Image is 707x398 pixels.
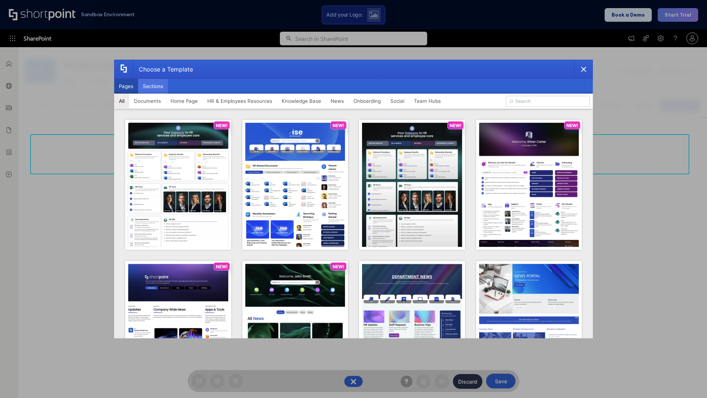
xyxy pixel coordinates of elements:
button: Home Page [166,94,203,108]
button: Sections [138,79,168,94]
p: NEW! [216,264,228,269]
button: News [326,94,349,108]
button: Pages [114,79,138,94]
button: All [114,94,129,108]
p: NEW! [333,264,344,269]
p: NEW! [333,123,344,128]
button: Knowledge Base [277,94,326,108]
p: NEW! [566,123,578,128]
div: Choose a Template [133,60,193,78]
p: NEW! [216,123,228,128]
div: template selector [114,60,593,338]
iframe: Chat Widget [670,363,707,398]
p: NEW! [450,123,461,128]
button: Team Hubs [409,94,446,108]
button: Documents [129,94,166,108]
input: Search [506,96,590,107]
button: Onboarding [349,94,386,108]
button: Social [386,94,409,108]
button: HR & Employees Resources [203,94,277,108]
